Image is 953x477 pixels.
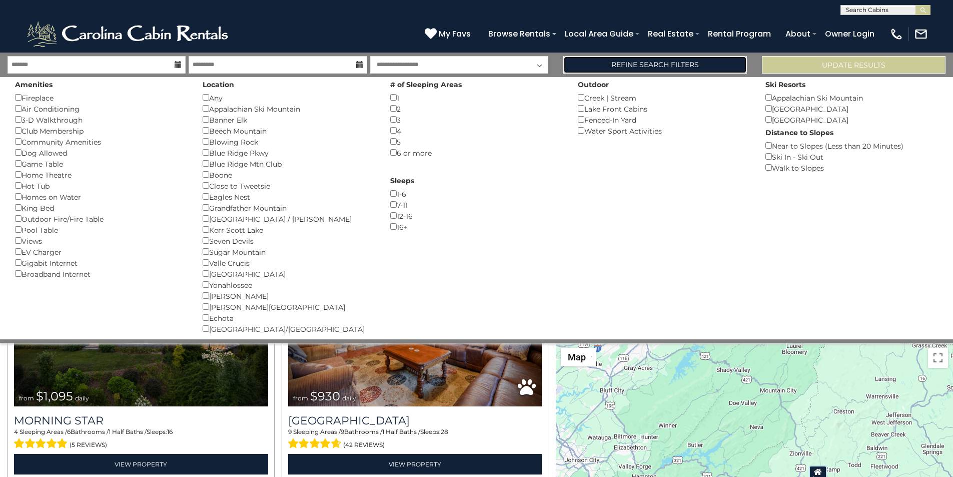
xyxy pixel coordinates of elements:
span: My Favs [439,28,471,40]
div: Appalachian Ski Mountain [203,103,375,114]
div: Seven Devils [203,235,375,246]
button: Update Results [762,56,945,74]
span: daily [75,394,89,402]
div: Any [203,92,375,103]
button: Toggle fullscreen view [928,348,948,368]
label: Sleeps [390,176,414,186]
div: Near to Slopes (Less than 20 Minutes) [765,140,938,151]
label: Outdoor [578,80,609,90]
div: [PERSON_NAME] [203,290,375,301]
span: 6 [67,428,71,435]
div: Sleeping Areas / Bathrooms / Sleeps: [14,427,268,451]
a: Rental Program [703,25,776,43]
div: 16+ [390,221,563,232]
div: Blue Ridge Mtn Club [203,158,375,169]
span: 28 [441,428,448,435]
span: Map [568,352,586,362]
div: Community Amenities [15,136,188,147]
span: from [293,394,308,402]
div: Valle Crucis [203,257,375,268]
div: Grandfather Mountain [203,202,375,213]
span: $930 [310,389,340,403]
div: Blowing Rock [203,136,375,147]
div: Banner Elk [203,114,375,125]
div: Close to Tweetsie [203,180,375,191]
div: 3 [390,114,563,125]
div: Boone [203,169,375,180]
div: Game Table [15,158,188,169]
div: 1-6 [390,188,563,199]
div: Sleeping Areas / Bathrooms / Sleeps: [288,427,542,451]
div: Beech Mountain [203,125,375,136]
span: (5 reviews) [70,438,107,451]
div: Dog Allowed [15,147,188,158]
div: Fenced-In Yard [578,114,750,125]
button: Change map style [561,348,596,366]
div: Fireplace [15,92,188,103]
div: Blue Ridge Pkwy [203,147,375,158]
span: 1 Half Baths / [109,428,147,435]
div: Pool Table [15,224,188,235]
div: 7-11 [390,199,563,210]
div: Sugar Mountain [203,246,375,257]
div: Walk to Slopes [765,162,938,173]
div: 6 or more [390,147,563,158]
a: Morning Star [14,414,268,427]
img: mail-regular-white.png [914,27,928,41]
span: 1 Half Baths / [382,428,420,435]
div: [GEOGRAPHIC_DATA] / [PERSON_NAME] [203,213,375,224]
div: Yonahlossee [203,279,375,290]
div: Eagles Nest [203,191,375,202]
div: Appalachian Ski Mountain [765,92,938,103]
div: EV Charger [15,246,188,257]
span: 4 [14,428,18,435]
div: Outdoor Fire/Fire Table [15,213,188,224]
div: Lake Front Cabins [578,103,750,114]
span: $1,095 [36,389,73,403]
div: Creek | Stream [578,92,750,103]
a: View Property [288,454,542,474]
div: Gigabit Internet [15,257,188,268]
span: 9 [341,428,344,435]
a: Local Area Guide [560,25,638,43]
div: Echota [203,312,375,323]
div: [PERSON_NAME][GEOGRAPHIC_DATA] [203,301,375,312]
div: Air Conditioning [15,103,188,114]
div: 1 [390,92,563,103]
div: 2 [390,103,563,114]
label: Location [203,80,234,90]
a: About [780,25,815,43]
div: [GEOGRAPHIC_DATA] [765,114,938,125]
span: daily [342,394,356,402]
img: phone-regular-white.png [889,27,903,41]
div: Water Sport Activities [578,125,750,136]
div: Homes on Water [15,191,188,202]
div: 5 [390,136,563,147]
div: [GEOGRAPHIC_DATA] [203,268,375,279]
h3: Appalachian Mountain Lodge [288,414,542,427]
div: 3-D Walkthrough [15,114,188,125]
span: (42 reviews) [343,438,385,451]
a: Refine Search Filters [563,56,747,74]
span: from [19,394,34,402]
div: Home Theatre [15,169,188,180]
a: Real Estate [643,25,698,43]
div: Broadband Internet [15,268,188,279]
a: [GEOGRAPHIC_DATA] [288,414,542,427]
div: Views [15,235,188,246]
div: [GEOGRAPHIC_DATA] [765,103,938,114]
div: 4 [390,125,563,136]
span: 9 [288,428,292,435]
div: Club Membership [15,125,188,136]
div: Kerr Scott Lake [203,224,375,235]
a: My Favs [425,28,473,41]
label: # of Sleeping Areas [390,80,462,90]
div: Ski In - Ski Out [765,151,938,162]
div: 12-16 [390,210,563,221]
span: 16 [167,428,173,435]
div: King Bed [15,202,188,213]
div: [GEOGRAPHIC_DATA]/[GEOGRAPHIC_DATA] [203,323,375,334]
a: View Property [14,454,268,474]
label: Amenities [15,80,53,90]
